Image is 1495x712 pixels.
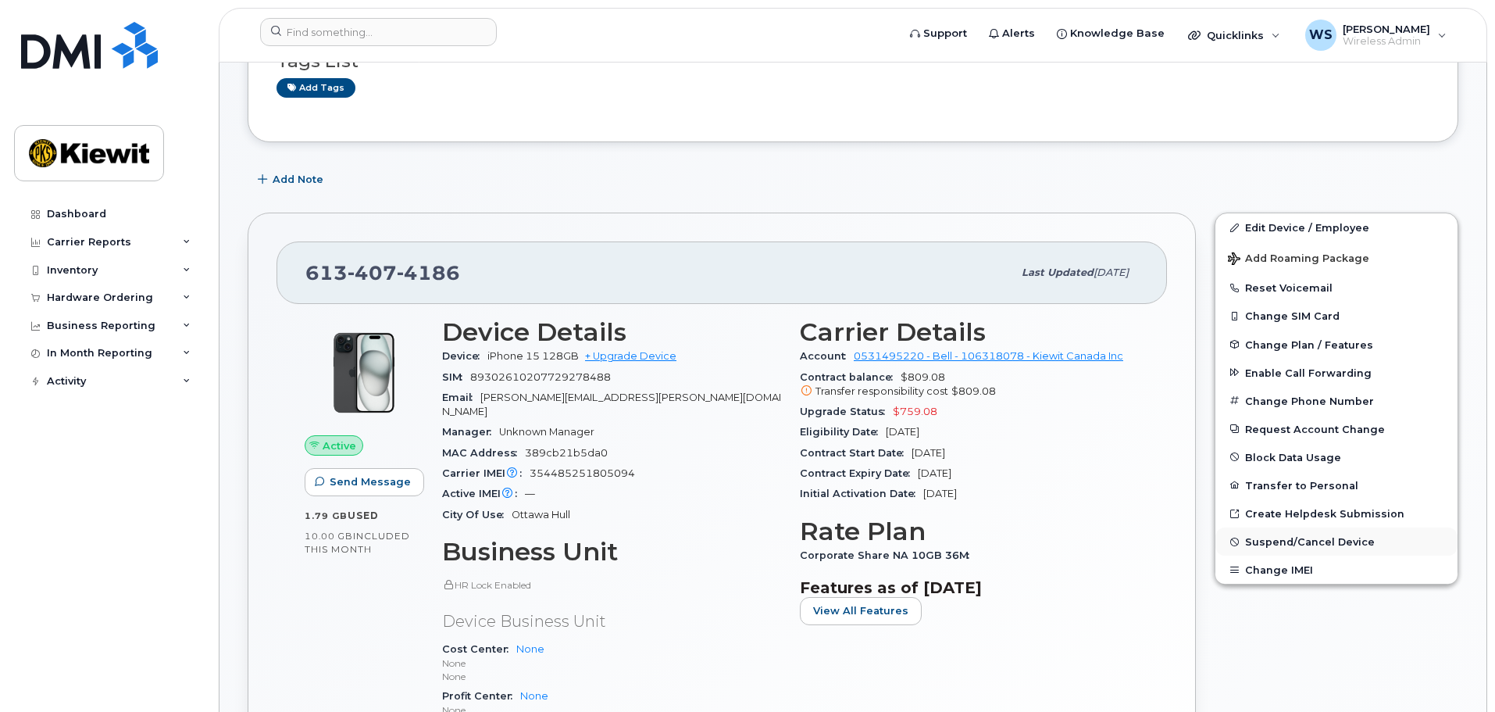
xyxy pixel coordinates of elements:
h3: Tags List [277,52,1429,71]
button: Change SIM Card [1215,302,1458,330]
span: [PERSON_NAME][EMAIL_ADDRESS][PERSON_NAME][DOMAIN_NAME] [442,392,781,417]
h3: Carrier Details [800,318,1139,346]
span: Contract Start Date [800,447,912,459]
span: Knowledge Base [1070,26,1165,41]
span: $759.08 [893,406,937,417]
button: Add Roaming Package [1215,242,1458,274]
span: Email [442,392,480,403]
p: None [442,657,781,670]
p: HR Lock Enabled [442,578,781,592]
button: Enable Call Forwarding [1215,359,1458,387]
span: Add Roaming Package [1228,252,1369,267]
button: Add Note [248,166,337,194]
span: [DATE] [923,488,957,499]
span: City Of Use [442,509,512,521]
span: Contract Expiry Date [800,467,918,479]
span: 354485251805094 [530,467,635,479]
p: None [442,670,781,683]
h3: Device Details [442,318,781,346]
span: Change Plan / Features [1245,338,1373,350]
span: WS [1309,26,1333,45]
h3: Features as of [DATE] [800,578,1139,597]
button: Send Message [305,468,424,496]
button: Change IMEI [1215,556,1458,584]
span: Last updated [1022,267,1094,278]
span: 89302610207729278488 [470,371,611,383]
span: 407 [348,261,397,284]
span: Profit Center [442,690,520,702]
h3: Rate Plan [800,517,1139,546]
span: Account [800,350,854,362]
a: + Upgrade Device [585,350,676,362]
span: iPhone 15 128GB [487,350,579,362]
a: Create Helpdesk Submission [1215,499,1458,528]
span: Unknown Manager [499,426,594,438]
span: Quicklinks [1207,29,1264,41]
button: Change Plan / Features [1215,331,1458,359]
a: Add tags [277,78,355,98]
span: [DATE] [918,467,951,479]
a: 0531495220 - Bell - 106318078 - Kiewit Canada Inc [854,350,1123,362]
a: Edit Device / Employee [1215,213,1458,242]
a: None [516,643,544,655]
span: View All Features [813,603,908,618]
button: Block Data Usage [1215,443,1458,471]
h3: Business Unit [442,538,781,566]
button: View All Features [800,597,922,625]
span: $809.08 [800,371,1139,399]
button: Change Phone Number [1215,387,1458,415]
span: [DATE] [912,447,945,459]
span: Manager [442,426,499,438]
span: included this month [305,530,410,556]
button: Transfer to Personal [1215,471,1458,499]
span: Eligibility Date [800,426,886,438]
span: Active [323,438,356,453]
span: Wireless Admin [1343,35,1430,48]
span: Transfer responsibility cost [815,385,948,397]
div: Quicklinks [1177,20,1291,51]
a: Alerts [978,18,1046,49]
span: Ottawa Hull [512,509,570,521]
iframe: Messenger Launcher [1427,644,1483,700]
span: Upgrade Status [800,406,893,417]
span: Corporate Share NA 10GB 36M [800,549,977,561]
span: 10.00 GB [305,531,353,542]
span: 613 [305,261,460,284]
span: Active IMEI [442,488,525,499]
span: Enable Call Forwarding [1245,367,1372,378]
span: 4186 [397,261,460,284]
a: None [520,690,548,702]
input: Find something... [260,18,497,46]
span: Alerts [1002,26,1035,41]
span: Contract balance [800,371,901,383]
a: Knowledge Base [1046,18,1176,49]
span: Add Note [273,172,323,187]
span: Suspend/Cancel Device [1245,536,1375,548]
span: $809.08 [951,385,996,397]
button: Request Account Change [1215,415,1458,443]
span: used [348,510,379,521]
span: MAC Address [442,447,525,459]
span: Initial Activation Date [800,488,923,499]
a: Support [899,18,978,49]
span: — [525,488,535,499]
img: iPhone_15_Black.png [317,326,411,420]
span: Send Message [330,474,411,489]
span: SIM [442,371,470,383]
button: Reset Voicemail [1215,274,1458,302]
span: 389cb21b5da0 [525,447,608,459]
p: Device Business Unit [442,610,781,633]
span: 1.79 GB [305,510,348,521]
div: William Sansom [1294,20,1458,51]
span: Support [923,26,967,41]
span: [DATE] [1094,267,1129,278]
button: Suspend/Cancel Device [1215,528,1458,556]
span: Device [442,350,487,362]
span: [PERSON_NAME] [1343,23,1430,35]
span: [DATE] [886,426,919,438]
span: Cost Center [442,643,516,655]
span: Carrier IMEI [442,467,530,479]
